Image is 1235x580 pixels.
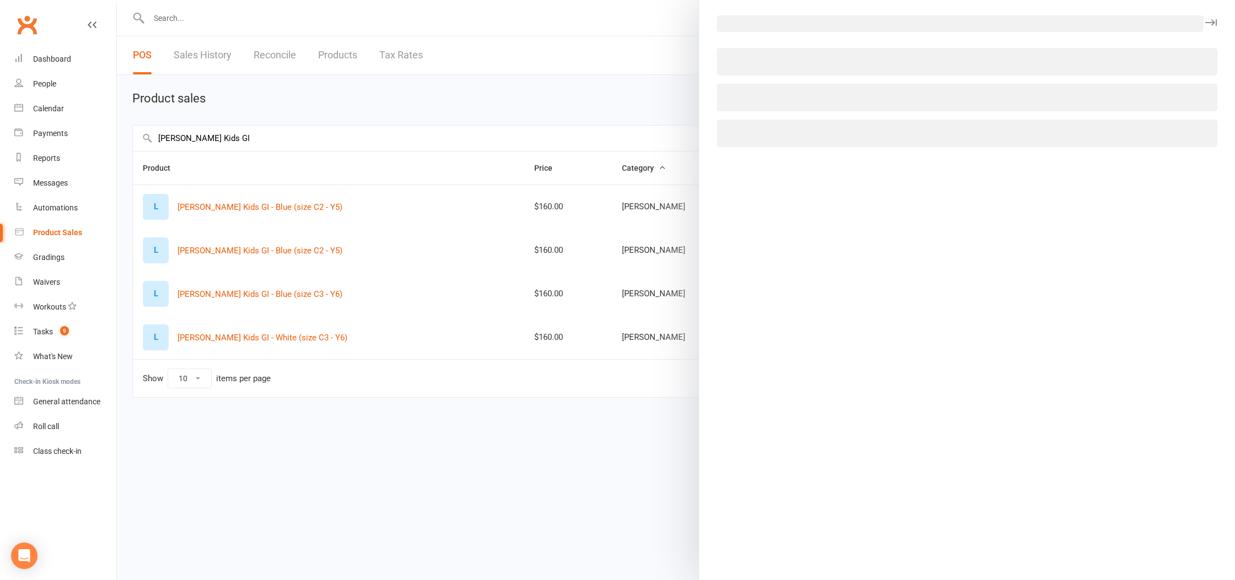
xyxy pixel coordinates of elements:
[33,278,60,286] div: Waivers
[33,79,56,88] div: People
[14,220,116,245] a: Product Sales
[33,397,100,406] div: General attendance
[14,389,116,414] a: General attendance kiosk mode
[14,47,116,72] a: Dashboard
[33,253,65,262] div: Gradings
[33,447,82,456] div: Class check-in
[33,422,59,431] div: Roll call
[14,439,116,464] a: Class kiosk mode
[33,228,82,237] div: Product Sales
[14,72,116,96] a: People
[33,55,71,63] div: Dashboard
[14,414,116,439] a: Roll call
[14,121,116,146] a: Payments
[14,245,116,270] a: Gradings
[14,171,116,196] a: Messages
[33,129,68,138] div: Payments
[14,344,116,369] a: What's New
[33,302,66,311] div: Workouts
[14,146,116,171] a: Reports
[14,96,116,121] a: Calendar
[14,295,116,319] a: Workouts
[33,203,78,212] div: Automations
[11,543,37,569] div: Open Intercom Messenger
[33,104,64,113] div: Calendar
[13,11,41,39] a: Clubworx
[60,326,69,335] span: 9
[14,270,116,295] a: Waivers
[33,154,60,162] div: Reports
[14,196,116,220] a: Automations
[33,178,68,187] div: Messages
[14,319,116,344] a: Tasks 9
[33,327,53,336] div: Tasks
[33,352,73,361] div: What's New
